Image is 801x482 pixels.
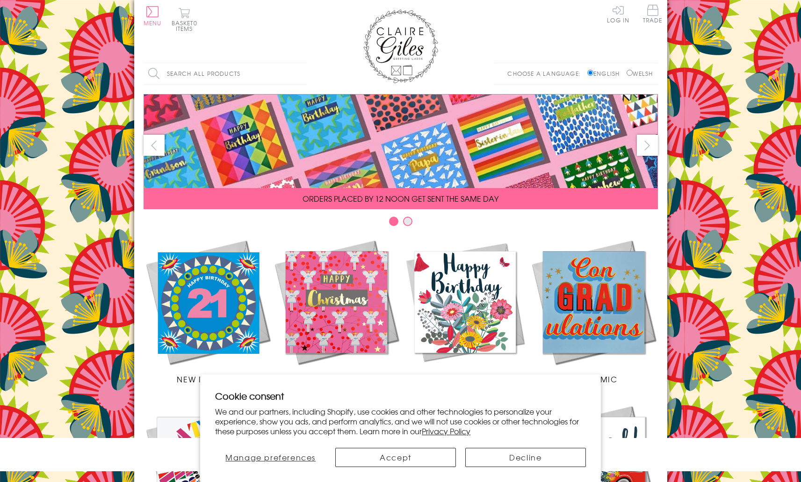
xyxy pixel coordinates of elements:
input: English [587,70,593,76]
p: We and our partners, including Shopify, use cookies and other technologies to personalize your ex... [215,407,586,436]
input: Search [298,63,307,84]
a: Academic [529,238,658,385]
button: Manage preferences [215,448,326,467]
label: English [587,69,624,78]
a: Trade [643,5,663,25]
button: Carousel Page 2 [403,217,412,226]
h2: Cookie consent [215,389,586,402]
label: Welsh [627,69,653,78]
a: New Releases [144,238,272,385]
button: Menu [144,6,162,26]
button: Carousel Page 1 (Current Slide) [389,217,398,226]
span: Manage preferences [225,452,316,463]
span: ORDERS PLACED BY 12 NOON GET SENT THE SAME DAY [303,193,498,204]
a: Christmas [272,238,401,385]
span: 0 items [176,19,197,33]
a: Privacy Policy [422,425,470,437]
button: Decline [465,448,586,467]
img: Claire Giles Greetings Cards [363,9,438,83]
button: prev [144,135,165,156]
input: Search all products [144,63,307,84]
p: Choose a language: [507,69,585,78]
div: Carousel Pagination [144,216,658,231]
span: New Releases [177,373,238,385]
button: Accept [335,448,456,467]
span: Trade [643,5,663,23]
input: Welsh [627,70,633,76]
span: Christmas [312,373,360,385]
span: Academic [570,373,618,385]
span: Menu [144,19,162,27]
button: Basket0 items [172,7,197,31]
button: next [637,135,658,156]
a: Log In [607,5,629,23]
span: Birthdays [442,373,487,385]
a: Birthdays [401,238,529,385]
